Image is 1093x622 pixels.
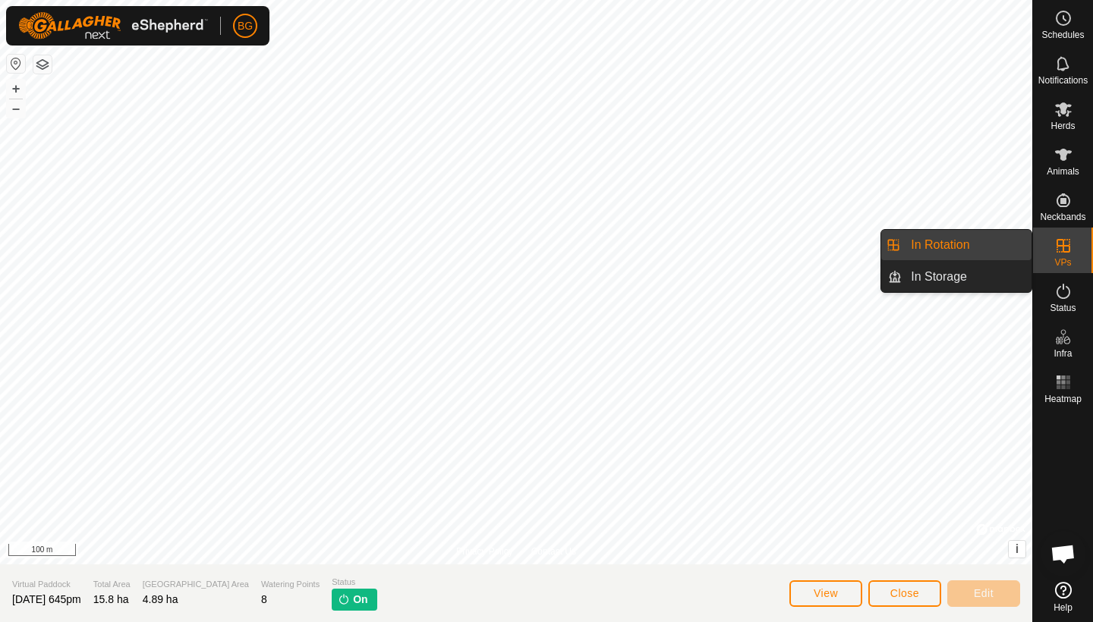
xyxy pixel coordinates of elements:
[1009,541,1025,558] button: i
[531,545,576,558] a: Contact Us
[881,230,1032,260] li: In Rotation
[911,236,969,254] span: In Rotation
[12,593,81,605] span: [DATE] 645pm
[1050,303,1076,313] span: Status
[1016,542,1019,555] span: i
[338,593,350,605] img: turn-on
[1044,394,1082,404] span: Heatmap
[902,230,1032,260] a: In Rotation
[789,580,862,607] button: View
[814,587,838,599] span: View
[1033,576,1093,618] a: Help
[93,593,129,605] span: 15.8 ha
[1054,258,1071,267] span: VPs
[1041,531,1086,576] div: Open chat
[261,593,267,605] span: 8
[12,578,81,591] span: Virtual Paddock
[1038,76,1088,85] span: Notifications
[143,578,249,591] span: [GEOGRAPHIC_DATA] Area
[33,55,52,74] button: Map Layers
[911,268,967,286] span: In Storage
[881,262,1032,292] li: In Storage
[902,262,1032,292] a: In Storage
[7,99,25,118] button: –
[93,578,131,591] span: Total Area
[1054,349,1072,358] span: Infra
[1040,212,1085,221] span: Neckbands
[332,576,376,589] span: Status
[868,580,941,607] button: Close
[143,593,178,605] span: 4.89 ha
[974,587,994,599] span: Edit
[238,18,253,34] span: BG
[890,587,919,599] span: Close
[1047,167,1079,176] span: Animals
[1041,30,1084,39] span: Schedules
[1054,603,1073,612] span: Help
[7,55,25,73] button: Reset Map
[261,578,320,591] span: Watering Points
[7,80,25,98] button: +
[1050,121,1075,130] span: Herds
[18,12,208,39] img: Gallagher Logo
[353,592,367,608] span: On
[947,580,1020,607] button: Edit
[456,545,513,558] a: Privacy Policy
